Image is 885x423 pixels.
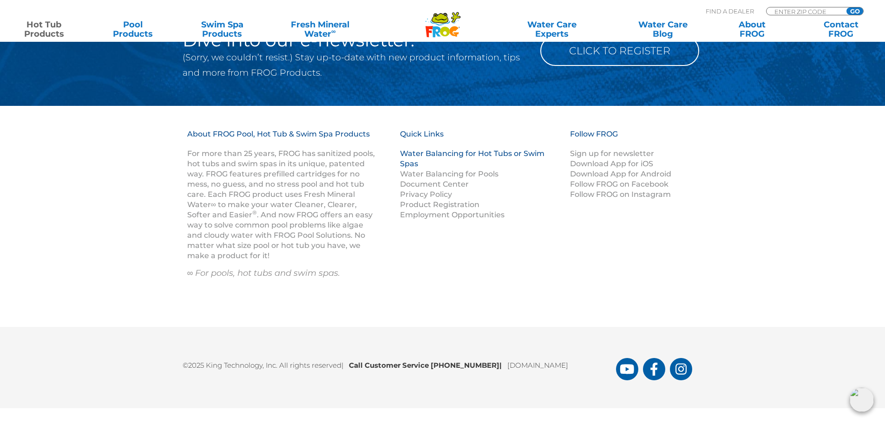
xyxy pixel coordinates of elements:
a: Follow FROG on Instagram [570,190,671,199]
a: FROG Products Instagram Page [670,358,692,380]
a: Hot TubProducts [9,20,79,39]
span: | [499,361,502,370]
p: For more than 25 years, FROG has sanitized pools, hot tubs and swim spas in its unique, patented ... [187,149,377,261]
a: AboutFROG [717,20,787,39]
img: openIcon [850,388,874,412]
a: Fresh MineralWater∞ [276,20,363,39]
p: ©2025 King Technology, Inc. All rights reserved [183,355,616,371]
input: GO [846,7,863,15]
a: Privacy Policy [400,190,452,199]
sup: ∞ [331,27,336,35]
a: ContactFROG [806,20,876,39]
a: Product Registration [400,200,479,209]
a: Water Balancing for Hot Tubs or Swim Spas [400,149,544,168]
a: Document Center [400,180,469,189]
span: | [341,361,343,370]
a: Water CareExperts [496,20,608,39]
a: Water Balancing for Pools [400,169,498,178]
h3: Quick Links [400,129,559,149]
a: PoolProducts [98,20,168,39]
a: Swim SpaProducts [188,20,257,39]
a: Download App for iOS [570,159,653,168]
a: Download App for Android [570,169,671,178]
a: Follow FROG on Facebook [570,180,669,189]
p: Find A Dealer [706,7,754,15]
a: Employment Opportunities [400,210,505,219]
a: Click to Register [540,36,699,66]
a: Water CareBlog [628,20,697,39]
a: FROG Products You Tube Page [616,358,638,380]
a: [DOMAIN_NAME] [507,361,568,370]
b: Call Customer Service [PHONE_NUMBER] [349,361,507,370]
p: (Sorry, we couldn’t resist.) Stay up-to-date with new product information, tips and more from FRO... [183,50,526,80]
h3: Follow FROG [570,129,686,149]
a: FROG Products Facebook Page [643,358,665,380]
em: ∞ For pools, hot tubs and swim spas. [187,268,341,278]
h3: About FROG Pool, Hot Tub & Swim Spa Products [187,129,377,149]
sup: ® [252,209,257,216]
a: Sign up for newsletter [570,149,654,158]
input: Zip Code Form [774,7,836,15]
